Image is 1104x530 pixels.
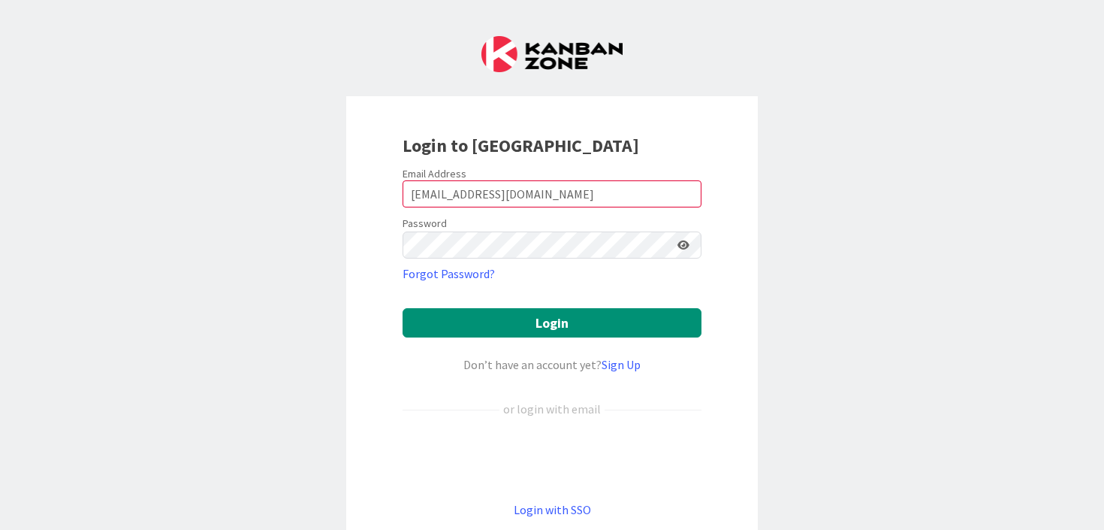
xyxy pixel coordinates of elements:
b: Login to [GEOGRAPHIC_DATA] [403,134,639,157]
a: Sign Up [602,357,641,372]
button: Login [403,308,701,338]
iframe: Sign in with Google Button [395,443,709,476]
label: Password [403,216,447,232]
img: Kanban Zone [481,36,623,72]
label: Email Address [403,167,466,180]
a: Login with SSO [514,502,591,517]
div: or login with email [499,400,605,418]
a: Forgot Password? [403,265,495,283]
div: Don’t have an account yet? [403,356,701,374]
